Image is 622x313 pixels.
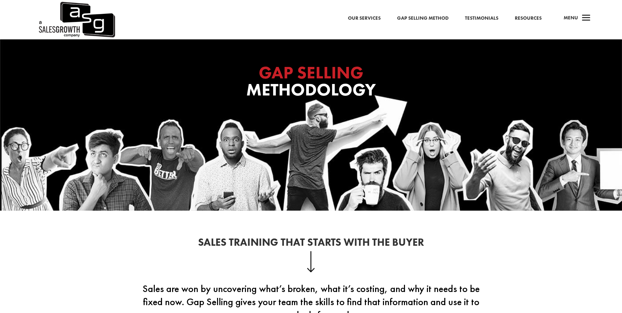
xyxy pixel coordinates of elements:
img: down-arrow [307,251,315,272]
h1: Methodology [180,64,442,102]
a: Our Services [348,14,381,23]
h2: Sales Training That Starts With the Buyer [134,237,488,251]
a: Resources [515,14,542,23]
span: GAP SELLING [259,61,363,84]
span: a [580,12,593,25]
span: Menu [564,14,578,21]
a: Testimonials [465,14,498,23]
a: Gap Selling Method [397,14,449,23]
